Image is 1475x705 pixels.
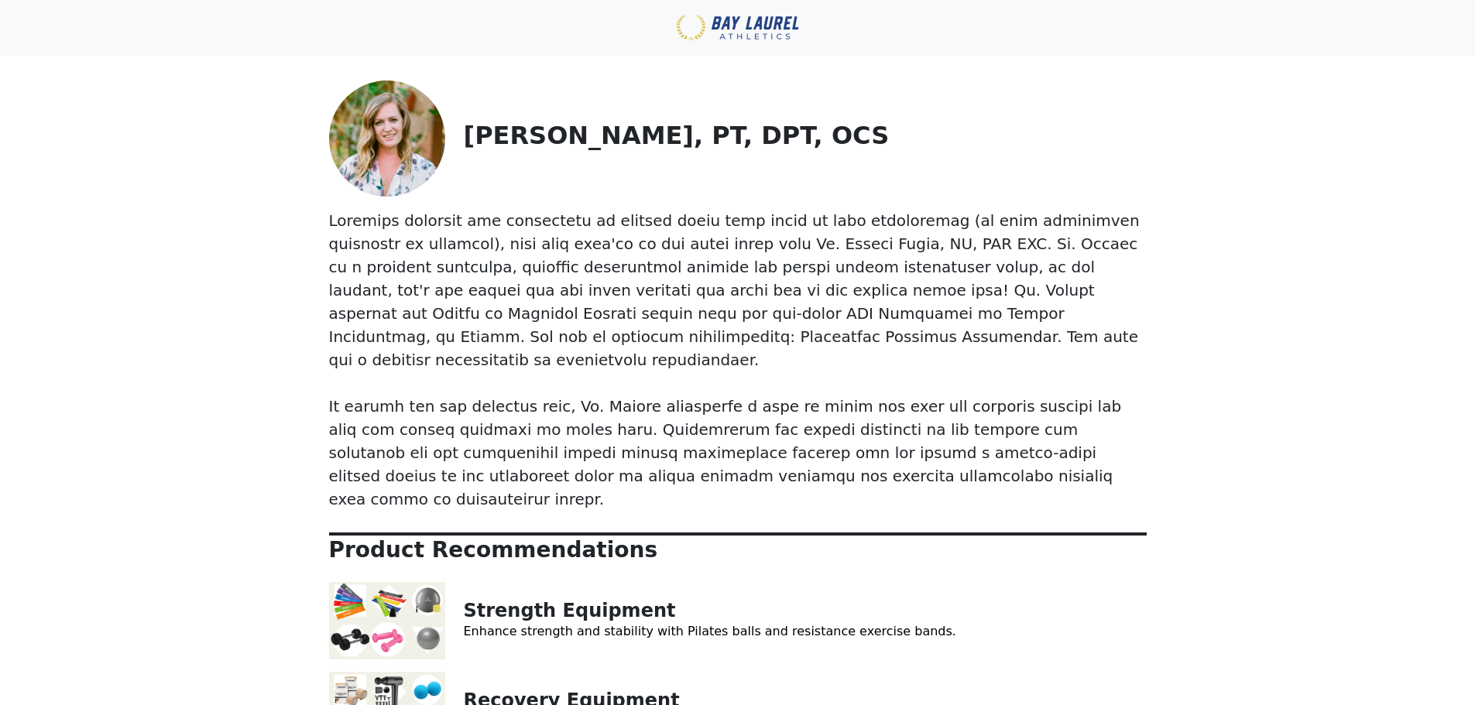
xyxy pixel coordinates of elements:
a: Enhance strength and stability with Pilates balls and resistance exercise bands. [464,624,956,638]
img: Dr. Laurel Mines, PT, DPT, OCS [329,80,445,197]
p: Loremips dolorsit ame consectetu ad elitsed doeiu temp incid ut labo etdoloremag (al enim adminim... [329,209,1147,511]
a: Strength Equipment [464,600,676,621]
p: [PERSON_NAME], PT, DPT, OCS [464,121,1147,150]
p: Product Recommendations [329,537,1147,563]
img: Strength Equipment [329,582,445,659]
img: Bay Laurel Athletics Physical Therapy [676,15,799,42]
